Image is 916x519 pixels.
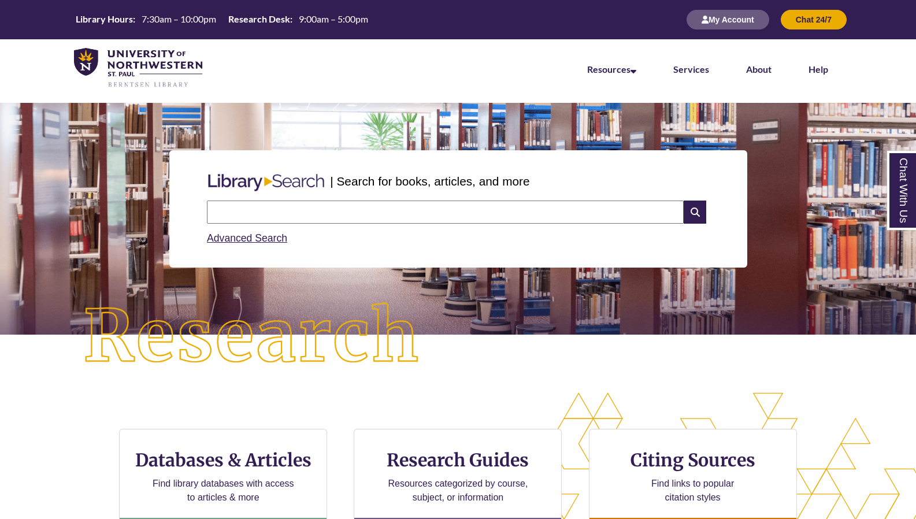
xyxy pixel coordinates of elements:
[202,169,330,196] img: Libary Search
[364,449,552,471] h3: Research Guides
[207,232,287,244] a: Advanced Search
[684,201,706,224] i: Search
[129,449,317,471] h3: Databases & Articles
[224,13,294,25] th: Research Desk:
[46,265,458,409] img: Research
[622,449,763,471] h3: Citing Sources
[587,64,636,75] a: Resources
[781,14,847,24] a: Chat 24/7
[687,14,769,24] a: My Account
[687,10,769,29] button: My Account
[299,13,368,24] span: 9:00am – 5:00pm
[673,64,709,75] a: Services
[74,48,202,88] img: UNWSP Library Logo
[148,477,299,505] p: Find library databases with access to articles & more
[330,172,529,190] p: | Search for books, articles, and more
[383,477,533,505] p: Resources categorized by course, subject, or information
[142,13,216,24] span: 7:30am – 10:00pm
[746,64,772,75] a: About
[781,10,847,29] button: Chat 24/7
[71,13,137,25] th: Library Hours:
[71,13,373,27] a: Hours Today
[636,477,749,505] p: Find links to popular citation styles
[71,13,373,25] table: Hours Today
[809,64,828,75] a: Help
